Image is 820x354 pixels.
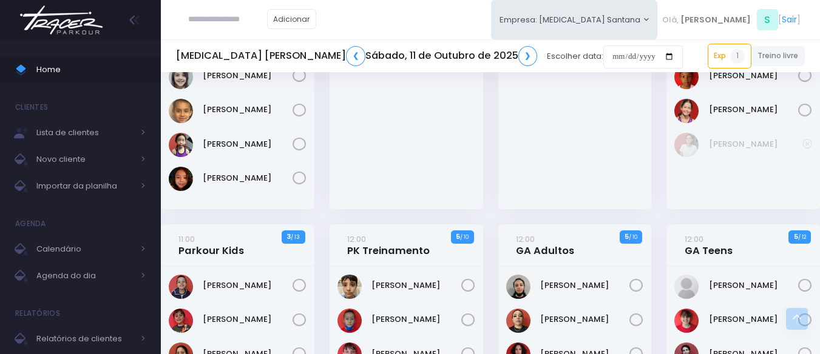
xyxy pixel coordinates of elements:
img: Sofia Rodrigues Gonçalves [169,167,193,191]
a: [PERSON_NAME] [709,70,799,82]
img: Manuela Moretz Andrade [674,99,699,123]
a: Adicionar [267,9,317,29]
small: 12:00 [347,233,366,245]
img: Laura Varjão [674,65,699,89]
strong: 5 [794,232,798,241]
a: [PERSON_NAME] [709,138,803,150]
h4: Clientes [15,95,48,119]
small: / 10 [460,233,469,241]
span: Calendário [36,241,134,257]
a: [PERSON_NAME] [203,138,293,150]
span: Relatórios de clientes [36,331,134,347]
span: S [757,9,778,30]
a: [PERSON_NAME] [203,279,293,292]
strong: 5 [456,232,460,241]
span: Olá, [662,14,679,26]
a: Sair [782,13,797,26]
div: Escolher data: [176,42,683,70]
a: [PERSON_NAME] [203,70,293,82]
a: ❮ [346,46,365,66]
h4: Relatórios [15,301,60,326]
a: [PERSON_NAME] [540,279,630,292]
small: 12:00 [516,233,535,245]
a: 12:00GA Adultos [516,233,574,257]
img: Anna Helena Roque Silva [674,309,699,333]
h5: [MEDICAL_DATA] [PERSON_NAME] Sábado, 11 de Outubro de 2025 [176,46,537,66]
span: 1 [730,49,745,64]
img: Gustavo Yuto Ueno Andrade [337,309,362,333]
img: Maria Eduarda Wallace de Souza [674,133,699,157]
small: / 10 [629,233,637,241]
a: [PERSON_NAME] [709,279,799,292]
a: 12:00PK Treinamento [347,233,430,257]
strong: 3 [286,232,291,241]
a: Treino livre [751,46,805,66]
span: Importar da planilha [36,178,134,194]
a: [PERSON_NAME] [709,313,799,326]
a: [PERSON_NAME] [203,172,293,184]
span: Lista de clientes [36,125,134,141]
span: Home [36,62,146,78]
img: Artur Siqueira [169,275,193,299]
small: 12:00 [685,233,703,245]
span: [PERSON_NAME] [680,14,751,26]
a: 11:00Parkour Kids [178,233,244,257]
a: 12:00GA Teens [685,233,733,257]
img: Davi Ettore Giuliano [169,309,193,333]
img: Sara Santos [169,99,193,123]
a: [PERSON_NAME] [371,313,461,326]
img: Camila de Sousa Alves [506,309,530,333]
a: [PERSON_NAME] [203,313,293,326]
img: Arthur Castro [337,275,362,299]
a: [PERSON_NAME] [709,104,799,116]
span: Novo cliente [36,152,134,167]
a: Exp1 [708,44,751,68]
img: Serena Tseng [169,133,193,157]
small: / 12 [798,233,806,241]
img: Amanda Pereira Sobral [674,275,699,299]
small: 11:00 [178,233,195,245]
div: [ ] [657,6,805,33]
a: [PERSON_NAME] [371,279,461,292]
a: ❯ [518,46,538,66]
a: [PERSON_NAME] [203,104,293,116]
small: / 13 [291,233,300,241]
img: Amanda Henrique [506,275,530,299]
img: Maria Vitória R Vieira [169,65,193,89]
h4: Agenda [15,212,46,236]
span: Agenda do dia [36,268,134,284]
a: [PERSON_NAME] [540,313,630,326]
strong: 5 [625,232,629,241]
